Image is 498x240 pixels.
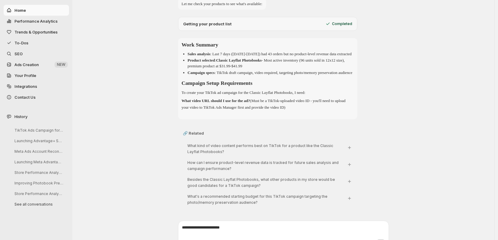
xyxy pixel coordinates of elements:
[188,52,211,56] strong: Sales analysis
[4,92,69,103] button: Contact Us
[14,114,27,120] span: History
[10,200,67,209] button: See all conversations
[14,84,37,89] span: Integrations
[14,95,36,100] span: Contact Us
[188,70,352,75] p: : TikTok draft campaign, video required, targeting photo/memory preservation audience
[14,73,36,78] span: Your Profile
[182,98,354,111] p: (Must be a TikTok-uploaded video ID - you'll need to upload your video to TikTok Ads Manager firs...
[187,177,335,188] span: Besides the Classic Layflat Photobooks, what other products in my store would be good candidates ...
[14,62,39,67] span: Ads Creation
[182,1,262,7] p: Let me check your products to see what's available:
[4,16,69,27] button: Performance Analytics
[183,130,352,136] p: 🔗 Related
[4,70,69,81] a: Your Profile
[187,194,327,205] span: What's a recommended starting budget for this TikTok campaign targeting the photo/memory preserva...
[187,160,339,171] span: How can I ensure product-level revenue data is tracked for future sales analysis and campaign per...
[14,30,58,34] span: Trends & Opportunities
[4,5,69,16] button: Home
[332,21,352,26] p: Completed
[188,70,215,75] strong: Campaign specs
[346,161,353,168] button: Ask: [object Object]
[10,189,67,198] button: Store Performance Analysis and Recommendations
[4,59,69,70] button: Ads Creation
[187,143,333,154] span: What kind of video content performs best on TikTok for a product like the Classic Layflat Photobo...
[10,147,67,156] button: Meta Ads Account Reconnection & Audit
[57,62,65,67] span: NEW
[10,157,67,167] button: Launching Meta Advantage+ Shopping Campaign
[10,136,67,146] button: Launching Advantage+ Shopping Campaign on Meta
[4,27,69,37] button: Trends & Opportunities
[4,81,69,92] a: Integrations
[182,98,250,103] strong: What video URL should I use for the ad?
[10,126,67,135] button: TikTok Ads Campaign for Best Product
[4,37,69,48] button: To-Dos
[346,178,353,185] button: Ask: [object Object]
[188,58,215,62] strong: Product selected
[346,195,353,202] button: Ask: [object Object]
[182,89,354,96] p: To create your TikTok ad campaign for the Classic Layflat Photobooks, I need:
[14,8,26,13] span: Home
[14,19,58,24] span: Performance Analytics
[182,40,354,50] h2: Work Summary
[10,168,67,177] button: Store Performance Analysis and Suggestions
[4,48,69,59] a: SEO
[188,58,345,69] p: : - Most active inventory (96 units sold in 12x12 size), premium product at $31.99-$41.99
[14,40,28,45] span: To-Dos
[183,21,232,27] p: Getting your product list
[216,58,262,62] strong: Classic Layflat Photobooks
[10,178,67,188] button: Improving Photobook Press Performance
[346,144,353,151] button: Ask: [object Object]
[182,79,354,88] h2: Campaign Setup Requirements
[14,51,23,56] span: SEO
[188,52,352,56] p: : Last 7 days ([DATE]-[DATE]) had 43 orders but no product-level revenue data extracted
